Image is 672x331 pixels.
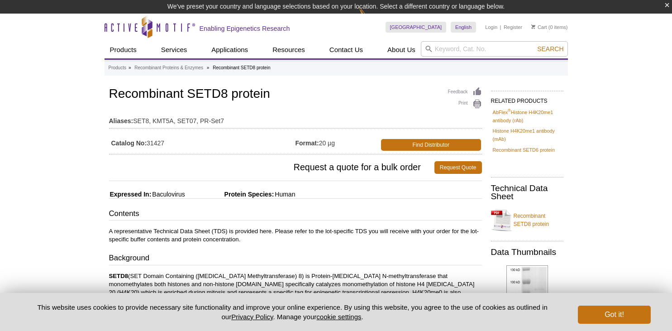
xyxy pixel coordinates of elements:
h2: Enabling Epigenetics Research [200,24,290,33]
a: Products [109,64,126,72]
a: Find Distributor [381,139,481,151]
h2: Data Thumbnails [491,248,563,256]
a: Privacy Policy [231,313,273,321]
li: (0 items) [531,22,568,33]
a: Recombinant SETD8 protein [491,206,563,234]
button: cookie settings [316,313,361,321]
img: Change Here [359,7,383,28]
a: Print [448,99,482,109]
a: English [451,22,476,33]
span: Expressed In: [109,191,152,198]
li: Recombinant SETD8 protein [213,65,270,70]
img: Your Cart [531,24,535,29]
sup: ® [508,108,511,113]
a: [GEOGRAPHIC_DATA] [386,22,447,33]
a: Contact Us [324,41,368,58]
p: A representative Technical Data Sheet (TDS) is provided here. Please refer to the lot-specific TD... [109,227,482,244]
td: 31427 [109,134,295,152]
h3: Contents [109,208,482,221]
span: Human [274,191,295,198]
a: Request Quote [434,161,482,174]
a: About Us [382,41,421,58]
a: Login [485,24,497,30]
button: Search [534,45,566,53]
span: Protein Species: [187,191,274,198]
span: Request a quote for a bulk order [109,161,434,174]
li: | [500,22,501,33]
a: Feedback [448,87,482,97]
td: SET8, KMT5A, SET07, PR-Set7 [109,111,482,126]
strong: SETD8 [109,273,129,279]
p: This website uses cookies to provide necessary site functionality and improve your online experie... [22,302,563,321]
a: Services [156,41,193,58]
strong: Aliases: [109,117,133,125]
input: Keyword, Cat. No. [421,41,568,57]
span: Baculovirus [151,191,185,198]
a: Register [504,24,522,30]
h2: Technical Data Sheet [491,184,563,201]
a: Histone H4K20me1 antibody (mAb) [493,127,562,143]
a: AbFlex®Histone H4K20me1 antibody (rAb) [493,108,562,125]
li: » [207,65,210,70]
a: Recombinant Proteins & Enzymes [134,64,203,72]
a: Applications [206,41,253,58]
a: Cart [531,24,547,30]
td: 20 µg [295,134,379,152]
h2: RELATED PRODUCTS [491,91,563,107]
h1: Recombinant SETD8 protein [109,87,482,102]
a: Recombinant SETD6 protein [493,146,555,154]
li: » [129,65,131,70]
p: (SET Domain Containing ([MEDICAL_DATA] Methyltransferase) 8) is Protein-[MEDICAL_DATA] N-methyltr... [109,272,482,321]
a: Resources [267,41,310,58]
a: Products [105,41,142,58]
h3: Background [109,253,482,265]
span: Search [537,45,563,53]
strong: Format: [295,139,319,147]
button: Got it! [578,306,650,324]
strong: Catalog No: [111,139,147,147]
